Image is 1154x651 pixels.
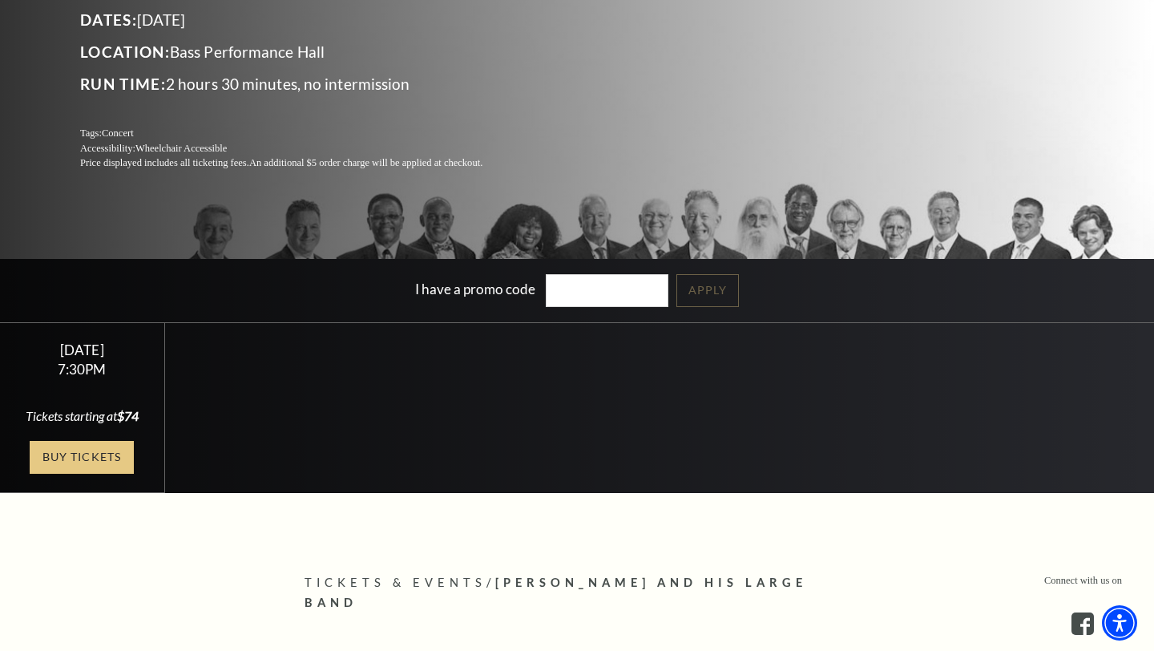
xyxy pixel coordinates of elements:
p: Bass Performance Hall [80,39,521,65]
span: Location: [80,42,170,61]
span: [PERSON_NAME] and his Large Band [305,576,807,609]
div: Tickets starting at [19,407,145,425]
div: [DATE] [19,342,145,358]
p: Accessibility: [80,141,521,156]
p: [DATE] [80,7,521,33]
span: Dates: [80,10,137,29]
p: 2 hours 30 minutes, no intermission [80,71,521,97]
div: Accessibility Menu [1102,605,1137,641]
a: Buy Tickets [30,441,134,474]
p: / [305,573,849,613]
a: facebook - open in a new tab [1071,613,1094,635]
label: I have a promo code [415,281,535,297]
p: Connect with us on [1044,573,1122,588]
span: $74 [117,408,139,423]
span: Concert [102,127,134,139]
span: Run Time: [80,75,166,93]
span: Wheelchair Accessible [135,143,227,154]
span: Tickets & Events [305,576,486,589]
p: Tags: [80,126,521,141]
div: 7:30PM [19,362,145,376]
p: Price displayed includes all ticketing fees. [80,156,521,171]
span: An additional $5 order charge will be applied at checkout. [249,157,482,168]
